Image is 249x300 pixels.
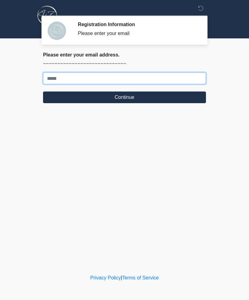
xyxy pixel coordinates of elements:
h2: Please enter your email address. [43,52,206,58]
img: InfuZen Health Logo [37,5,58,26]
button: Continue [43,92,206,103]
div: Please enter your email [78,30,197,37]
img: Agent Avatar [48,21,66,40]
a: Privacy Policy [90,275,121,280]
a: Terms of Service [122,275,159,280]
a: | [121,275,122,280]
p: ~~~~~~~~~~~~~~~~~~~~~~~~~~~~~ [43,60,206,68]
